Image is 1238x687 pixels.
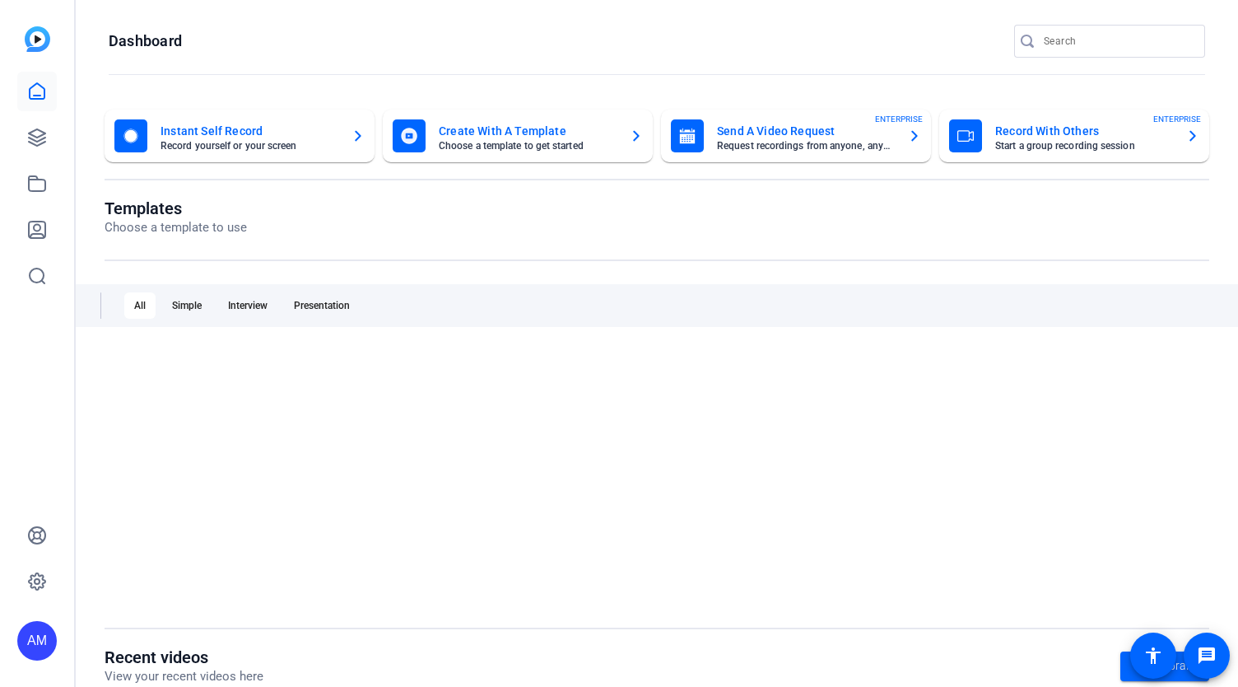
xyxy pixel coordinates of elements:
[439,121,617,141] mat-card-title: Create With A Template
[25,26,50,52] img: blue-gradient.svg
[105,667,263,686] p: View your recent videos here
[995,121,1173,141] mat-card-title: Record With Others
[284,292,360,319] div: Presentation
[1143,646,1163,666] mat-icon: accessibility
[105,218,247,237] p: Choose a template to use
[995,141,1173,151] mat-card-subtitle: Start a group recording session
[161,141,338,151] mat-card-subtitle: Record yourself or your screen
[218,292,277,319] div: Interview
[161,121,338,141] mat-card-title: Instant Self Record
[124,292,156,319] div: All
[717,121,895,141] mat-card-title: Send A Video Request
[105,199,247,218] h1: Templates
[661,110,931,162] button: Send A Video RequestRequest recordings from anyone, anywhereENTERPRISE
[383,110,653,162] button: Create With A TemplateChoose a template to get started
[1120,652,1209,681] a: Go to library
[1153,113,1201,125] span: ENTERPRISE
[105,110,375,162] button: Instant Self RecordRecord yourself or your screen
[717,141,895,151] mat-card-subtitle: Request recordings from anyone, anywhere
[17,621,57,661] div: AM
[1197,646,1217,666] mat-icon: message
[939,110,1209,162] button: Record With OthersStart a group recording sessionENTERPRISE
[162,292,212,319] div: Simple
[109,31,182,51] h1: Dashboard
[105,647,263,667] h1: Recent videos
[439,141,617,151] mat-card-subtitle: Choose a template to get started
[1044,31,1192,51] input: Search
[875,113,923,125] span: ENTERPRISE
